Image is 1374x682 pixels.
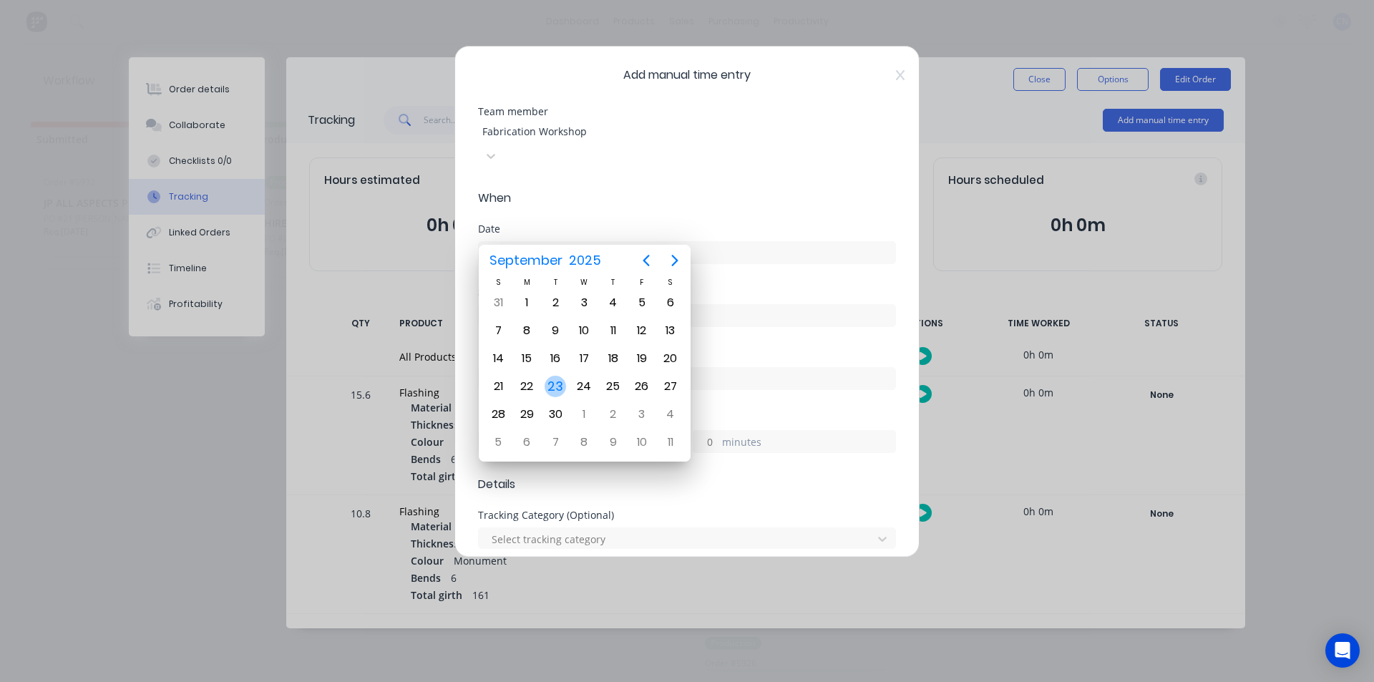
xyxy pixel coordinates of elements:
[487,376,509,397] div: Sunday, September 21, 2025
[661,246,689,275] button: Next page
[570,276,598,288] div: W
[487,404,509,425] div: Sunday, September 28, 2025
[632,246,661,275] button: Previous page
[484,276,512,288] div: S
[660,432,681,453] div: Saturday, October 11, 2025
[545,404,566,425] div: Tuesday, September 30, 2025
[478,107,896,117] div: Team member
[478,67,896,84] span: Add manual time entry
[516,376,537,397] div: Monday, September 22, 2025
[722,434,895,452] label: minutes
[603,432,624,453] div: Thursday, October 9, 2025
[478,476,896,493] span: Details
[1325,633,1360,668] div: Open Intercom Messenger
[660,404,681,425] div: Saturday, October 4, 2025
[631,292,653,313] div: Friday, September 5, 2025
[603,348,624,369] div: Thursday, September 18, 2025
[545,376,566,397] div: Today, Tuesday, September 23, 2025
[545,348,566,369] div: Tuesday, September 16, 2025
[516,348,537,369] div: Monday, September 15, 2025
[486,248,565,273] span: September
[482,124,688,139] div: Fabrication Workshop
[660,348,681,369] div: Saturday, September 20, 2025
[660,292,681,313] div: Saturday, September 6, 2025
[631,432,653,453] div: Friday, October 10, 2025
[660,320,681,341] div: Saturday, September 13, 2025
[693,431,718,452] input: 0
[516,404,537,425] div: Monday, September 29, 2025
[599,276,628,288] div: T
[478,510,896,520] div: Tracking Category (Optional)
[487,432,509,453] div: Sunday, October 5, 2025
[487,292,509,313] div: Sunday, August 31, 2025
[478,350,896,360] div: Finish time
[516,292,537,313] div: Monday, September 1, 2025
[541,276,570,288] div: T
[573,320,595,341] div: Wednesday, September 10, 2025
[573,376,595,397] div: Wednesday, September 24, 2025
[573,432,595,453] div: Wednesday, October 8, 2025
[603,292,624,313] div: Thursday, September 4, 2025
[628,276,656,288] div: F
[478,413,896,423] div: Hours worked
[631,320,653,341] div: Friday, September 12, 2025
[487,320,509,341] div: Sunday, September 7, 2025
[545,320,566,341] div: Tuesday, September 9, 2025
[516,320,537,341] div: Monday, September 8, 2025
[545,292,566,313] div: Tuesday, September 2, 2025
[573,292,595,313] div: Wednesday, September 3, 2025
[631,404,653,425] div: Friday, October 3, 2025
[631,376,653,397] div: Friday, September 26, 2025
[545,432,566,453] div: Tuesday, October 7, 2025
[573,404,595,425] div: Wednesday, October 1, 2025
[478,287,896,297] div: Start time
[480,248,610,273] button: September2025
[631,348,653,369] div: Friday, September 19, 2025
[565,248,604,273] span: 2025
[512,276,541,288] div: M
[478,224,896,234] div: Date
[656,276,685,288] div: S
[516,432,537,453] div: Monday, October 6, 2025
[573,348,595,369] div: Wednesday, September 17, 2025
[603,320,624,341] div: Thursday, September 11, 2025
[603,376,624,397] div: Thursday, September 25, 2025
[478,190,896,207] span: When
[603,404,624,425] div: Thursday, October 2, 2025
[660,376,681,397] div: Saturday, September 27, 2025
[487,348,509,369] div: Sunday, September 14, 2025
